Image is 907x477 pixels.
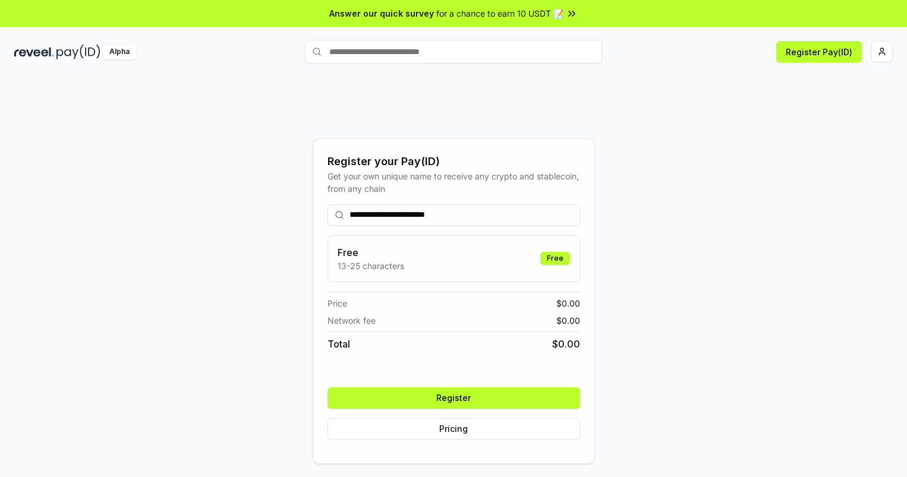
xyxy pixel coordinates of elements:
[327,170,580,195] div: Get your own unique name to receive any crypto and stablecoin, from any chain
[338,260,404,272] p: 13-25 characters
[329,7,434,20] span: Answer our quick survey
[56,45,100,59] img: pay_id
[327,337,350,351] span: Total
[436,7,563,20] span: for a chance to earn 10 USDT 📝
[327,297,347,309] span: Price
[552,337,580,351] span: $ 0.00
[540,252,570,265] div: Free
[14,45,54,59] img: reveel_dark
[327,387,580,409] button: Register
[556,297,580,309] span: $ 0.00
[327,314,376,327] span: Network fee
[556,314,580,327] span: $ 0.00
[338,245,404,260] h3: Free
[327,418,580,440] button: Pricing
[776,41,862,62] button: Register Pay(ID)
[103,45,136,59] div: Alpha
[327,153,580,170] div: Register your Pay(ID)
